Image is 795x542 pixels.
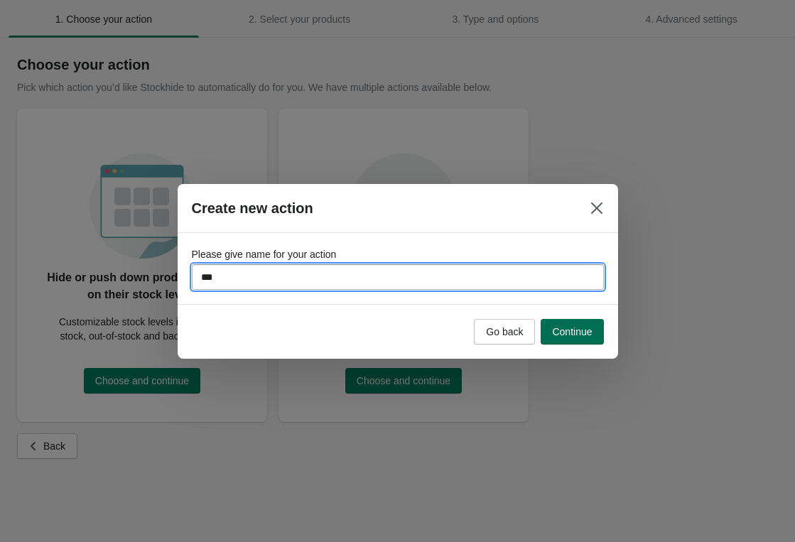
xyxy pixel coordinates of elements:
[486,326,523,337] span: Go back
[192,200,313,217] h2: Create new action
[584,195,610,221] button: Close
[552,326,592,337] span: Continue
[474,319,535,345] button: Go back
[192,249,337,260] span: Please give name for your action
[541,319,603,345] button: Continue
